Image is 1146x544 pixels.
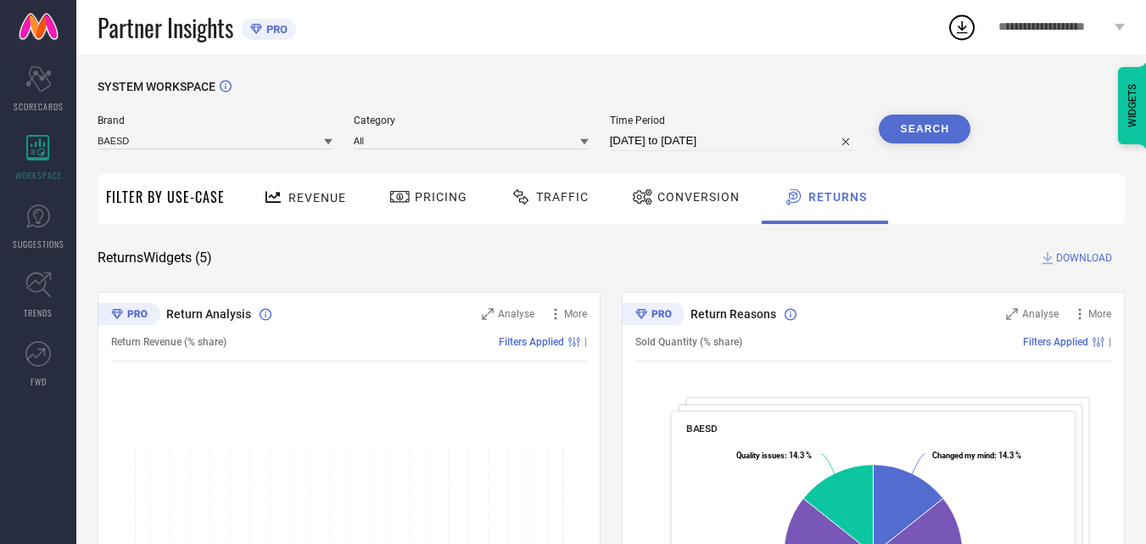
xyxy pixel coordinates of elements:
[415,190,467,204] span: Pricing
[262,23,288,36] span: PRO
[98,115,333,126] span: Brand
[1109,336,1111,348] span: |
[947,12,977,42] div: Open download list
[98,80,215,93] span: SYSTEM WORKSPACE
[24,306,53,319] span: TRENDS
[610,115,858,126] span: Time Period
[14,100,64,113] span: SCORECARDS
[736,451,812,460] text: : 14.3 %
[98,250,212,266] span: Returns Widgets ( 5 )
[584,336,587,348] span: |
[1056,250,1112,266] span: DOWNLOAD
[564,308,587,320] span: More
[106,187,225,207] span: Filter By Use-Case
[166,307,251,321] span: Return Analysis
[1006,308,1018,320] svg: Zoom
[498,308,534,320] span: Analyse
[536,190,589,204] span: Traffic
[98,303,160,328] div: Premium
[932,451,994,460] tspan: Changed my mind
[686,423,718,435] span: BAESD
[288,191,346,205] span: Revenue
[15,169,62,182] span: WORKSPACE
[31,375,47,388] span: FWD
[1023,336,1088,348] span: Filters Applied
[1088,308,1111,320] span: More
[98,10,233,45] span: Partner Insights
[499,336,564,348] span: Filters Applied
[13,238,64,250] span: SUGGESTIONS
[622,303,685,328] div: Premium
[482,308,494,320] svg: Zoom
[111,336,226,348] span: Return Revenue (% share)
[879,115,970,143] button: Search
[610,131,858,151] input: Select time period
[635,336,742,348] span: Sold Quantity (% share)
[690,307,776,321] span: Return Reasons
[657,190,740,204] span: Conversion
[354,115,589,126] span: Category
[736,451,785,460] tspan: Quality issues
[1022,308,1059,320] span: Analyse
[932,451,1021,460] text: : 14.3 %
[808,190,867,204] span: Returns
